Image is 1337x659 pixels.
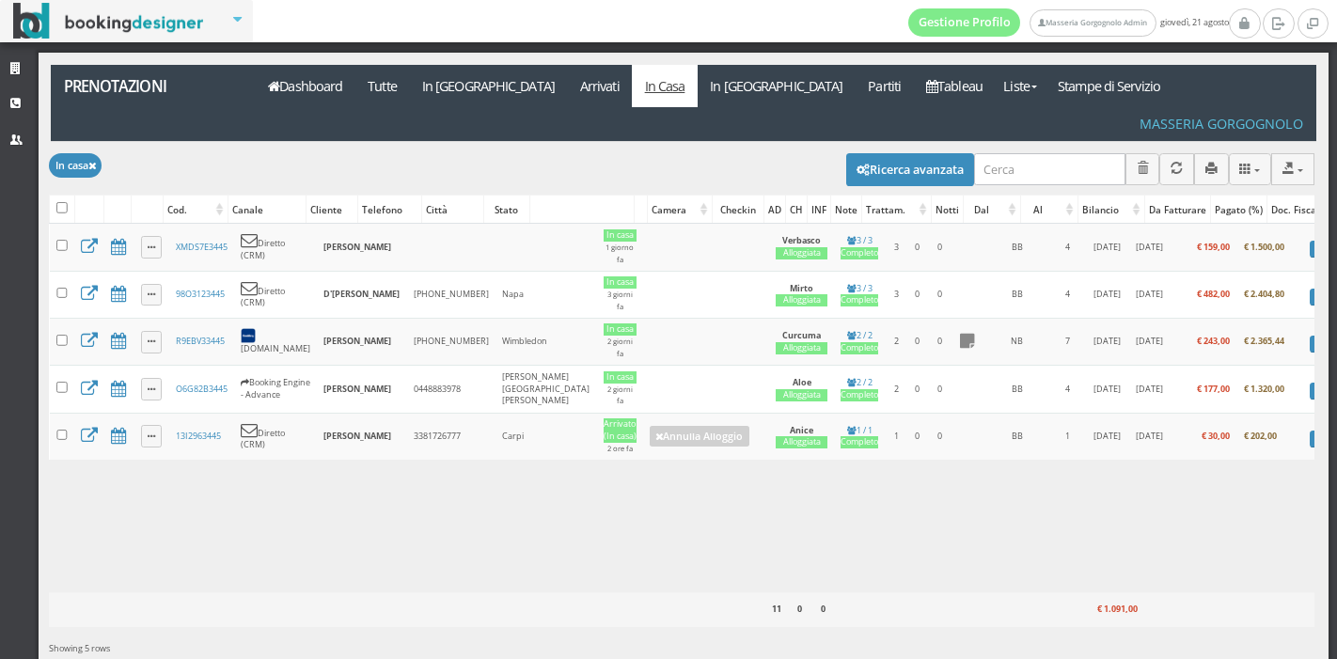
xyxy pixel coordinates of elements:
td: 0 [907,224,928,271]
div: AD [764,196,785,223]
b: € 159,00 [1197,241,1230,253]
td: [PHONE_NUMBER] [407,319,495,366]
div: Arrivato (In casa) [604,418,637,443]
b: Curcuma [782,329,821,341]
b: Mirto [790,282,813,294]
td: [DATE] [1084,271,1129,318]
td: 0 [928,319,952,366]
td: 4 [1052,224,1084,271]
td: [DATE] [1129,271,1170,318]
td: 1 [1052,413,1084,460]
td: Carpi [495,413,596,460]
b: € 30,00 [1202,430,1230,442]
b: Verbasco [782,234,821,246]
div: Notti [932,196,963,223]
b: 11 [772,603,781,615]
img: 7STAjs-WNfZHmYllyLag4gdhmHm8JrbmzVrznejwAeLEbpu0yDt-GlJaDipzXAZBN18=w300 [241,328,256,343]
td: BB [983,271,1052,318]
a: Tableau [914,65,996,107]
div: € 1.091,00 [1075,598,1142,622]
td: [DATE] [1129,366,1170,413]
td: [DATE] [1129,413,1170,460]
td: 0 [928,413,952,460]
td: Diretto (CRM) [234,224,317,271]
small: 2 ore fa [607,444,633,453]
b: [PERSON_NAME] [323,430,391,442]
a: Stampe di Servizio [1046,65,1173,107]
div: Dal [964,196,1020,223]
div: Completo [841,294,878,306]
div: Trattam. [862,196,931,223]
a: Gestione Profilo [908,8,1021,37]
td: Booking Engine - Advance [234,366,317,413]
td: BB [983,413,1052,460]
div: Alloggiata [776,294,827,306]
td: 0 [907,366,928,413]
td: BB [983,366,1052,413]
a: 2 / 2Completo [841,376,878,401]
td: Wimbledon [495,319,596,366]
div: Checkin [713,196,763,223]
div: Alloggiata [776,342,827,354]
div: Bilancio [1078,196,1144,223]
img: BookingDesigner.com [13,3,204,39]
a: XMDS7E3445 [176,241,228,253]
td: [PHONE_NUMBER] [407,271,495,318]
td: Diretto (CRM) [234,271,317,318]
td: 3381726777 [407,413,495,460]
div: Completo [841,436,878,448]
b: € 2.404,80 [1244,288,1284,300]
td: BB [983,224,1052,271]
div: Alloggiata [776,436,827,448]
div: Camera [648,196,712,223]
div: Cod. [164,196,227,223]
b: 0 [821,603,826,615]
a: Prenotazioni [51,65,245,107]
a: 3 / 3Completo [841,282,878,307]
div: CH [786,196,807,223]
small: 2 giorni fa [607,337,633,358]
div: Stato [484,196,529,223]
b: Aloe [793,376,811,388]
a: Arrivati [567,65,632,107]
td: [DATE] [1084,366,1129,413]
div: INF [808,196,830,223]
td: [PERSON_NAME][GEOGRAPHIC_DATA][PERSON_NAME] [495,366,596,413]
td: [DOMAIN_NAME] [234,319,317,366]
div: Completo [841,389,878,401]
b: D'[PERSON_NAME] [323,288,400,300]
b: € 243,00 [1197,335,1230,347]
td: 3 [886,271,907,318]
span: giovedì, 21 agosto [908,8,1229,37]
a: In Casa [632,65,698,107]
td: 0 [907,319,928,366]
td: 0 [928,271,952,318]
div: Alloggiata [776,247,827,259]
a: Annulla Alloggio [650,426,749,447]
small: 2 giorni fa [607,384,633,406]
a: Partiti [856,65,914,107]
b: [PERSON_NAME] [323,241,391,253]
div: Telefono [358,196,421,223]
button: Ricerca avanzata [846,153,974,185]
div: Al [1021,196,1077,223]
td: [DATE] [1084,413,1129,460]
td: 4 [1052,366,1084,413]
div: Note [831,196,861,223]
a: O6G82B3445 [176,383,228,395]
td: 0 [907,413,928,460]
b: € 177,00 [1197,383,1230,395]
a: Tutte [355,65,410,107]
td: 2 [886,319,907,366]
td: [DATE] [1084,224,1129,271]
a: Dashboard [256,65,355,107]
td: [DATE] [1084,319,1129,366]
td: 0 [928,366,952,413]
div: Completo [841,342,878,354]
div: Da Fatturare [1145,196,1210,223]
b: € 202,00 [1244,430,1277,442]
small: 1 giorno fa [606,243,634,264]
td: [DATE] [1129,319,1170,366]
button: Aggiorna [1159,153,1194,184]
td: 0 [928,224,952,271]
